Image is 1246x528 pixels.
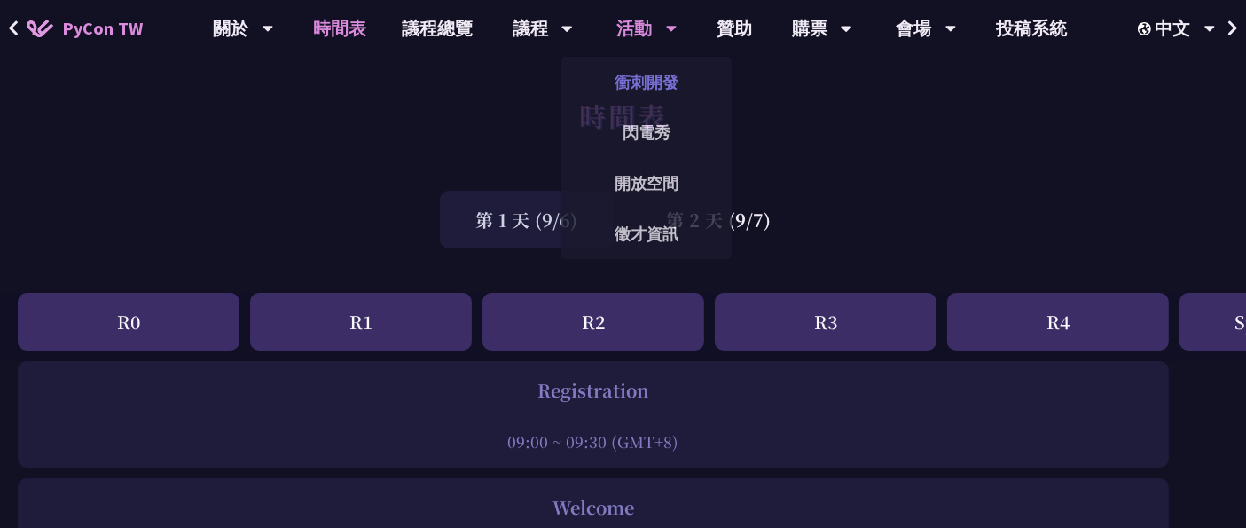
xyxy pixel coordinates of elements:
[27,377,1160,404] div: Registration
[561,112,732,154] a: 閃電秀
[561,162,732,204] a: 開放空間
[27,20,53,37] img: Home icon of PyCon TW 2025
[715,293,936,351] div: R3
[561,61,732,103] a: 衝刺開發
[27,430,1160,453] div: 09:00 ~ 09:30 (GMT+8)
[1138,22,1156,35] img: Locale Icon
[947,293,1169,351] div: R4
[561,213,732,255] a: 徵才資訊
[9,6,161,51] a: PyCon TW
[440,191,613,248] div: 第 1 天 (9/6)
[62,15,143,42] span: PyCon TW
[18,293,239,351] div: R0
[482,293,704,351] div: R2
[27,494,1160,521] div: Welcome
[250,293,472,351] div: R1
